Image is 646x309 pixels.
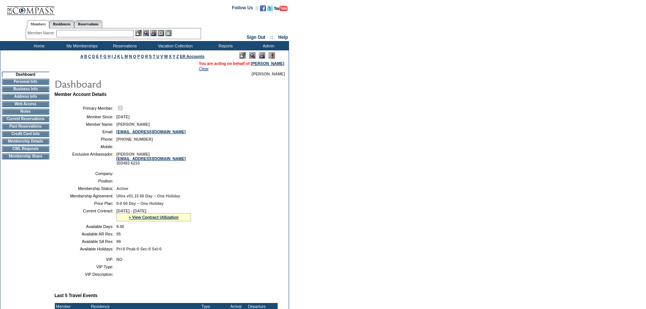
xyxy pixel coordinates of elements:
[129,215,179,219] a: » View Contract Utilization
[260,7,266,12] a: Become our fan on Facebook
[54,76,203,91] img: pgTtlDashboard.gif
[116,156,186,161] a: [EMAIL_ADDRESS][DOMAIN_NAME]
[116,232,121,236] span: 95
[116,122,150,127] span: [PERSON_NAME]
[116,115,129,119] span: [DATE]
[149,54,152,59] a: S
[125,54,128,59] a: M
[116,194,180,198] span: Ultra v01.15 60 Day – One Holiday
[114,54,116,59] a: J
[2,109,49,115] td: Notes
[121,54,123,59] a: L
[267,5,273,11] img: Follow us on Twitter
[27,20,50,28] a: Members
[269,52,275,59] img: Log Concern/Member Elevation
[133,54,136,59] a: O
[112,54,113,59] a: I
[54,293,97,298] b: Last 5 Travel Events
[74,20,102,28] a: Reservations
[84,54,87,59] a: B
[57,239,113,244] td: Available SA Res:
[57,201,113,206] td: Price Plan:
[2,124,49,129] td: Past Reservations
[54,92,107,97] b: Member Account Details
[57,186,113,191] td: Membership Status:
[137,54,140,59] a: P
[88,54,91,59] a: C
[116,152,186,165] span: [PERSON_NAME] 303493 6210
[145,41,203,50] td: Vacation Collection
[57,247,113,251] td: Available Holidays:
[116,247,161,251] span: Pri:0 Peak:0 Sec:0 Sel:0
[57,144,113,149] td: Mobile:
[116,257,122,262] span: NO
[2,86,49,92] td: Business Info
[176,54,179,59] a: Z
[150,30,157,36] img: Impersonate
[116,201,164,206] span: 0-0 60 Day – One Holiday
[60,41,103,50] td: My Memberships
[2,146,49,152] td: CWL Requests
[116,129,186,134] a: [EMAIL_ADDRESS][DOMAIN_NAME]
[180,54,204,59] a: ER Accounts
[57,265,113,269] td: VIP Type:
[274,7,288,12] a: Subscribe to our YouTube Channel
[108,54,111,59] a: H
[2,153,49,159] td: Membership Share
[252,72,285,76] span: [PERSON_NAME]
[28,30,56,36] div: Member Name:
[116,186,128,191] span: Active
[247,35,265,40] a: Sign Out
[251,61,284,66] a: [PERSON_NAME]
[103,41,145,50] td: Reservations
[156,54,159,59] a: U
[199,66,208,71] a: Clear
[203,41,246,50] td: Reports
[145,54,148,59] a: R
[158,30,164,36] img: Reservations
[57,209,113,221] td: Current Contract:
[116,224,124,229] span: 9.00
[2,101,49,107] td: Web Access
[165,30,172,36] img: b_calculator.gif
[164,54,168,59] a: W
[270,35,273,40] span: ::
[2,131,49,137] td: Credit Card Info
[116,209,146,213] span: [DATE] - [DATE]
[49,20,74,28] a: Residences
[2,94,49,100] td: Address Info
[100,54,103,59] a: F
[92,54,95,59] a: D
[2,116,49,122] td: Current Reservations
[239,52,246,59] img: Edit Mode
[57,171,113,176] td: Company:
[81,54,83,59] a: A
[160,54,163,59] a: V
[2,138,49,144] td: Membership Details
[274,6,288,11] img: Subscribe to our YouTube Channel
[57,257,113,262] td: VIP:
[2,79,49,85] td: Personal Info
[267,7,273,12] a: Follow us on Twitter
[96,54,99,59] a: E
[116,137,153,141] span: [PHONE_NUMBER]
[246,41,289,50] td: Admin
[173,54,175,59] a: Y
[260,5,266,11] img: Become our fan on Facebook
[17,41,60,50] td: Home
[278,35,288,40] a: Help
[103,54,106,59] a: G
[57,224,113,229] td: Available Days:
[117,54,120,59] a: K
[57,115,113,119] td: Member Since:
[57,232,113,236] td: Available AR Res:
[249,52,255,59] img: View Mode
[143,30,149,36] img: View
[57,179,113,183] td: Position:
[259,52,265,59] img: Impersonate
[2,72,49,77] td: Dashboard
[129,54,132,59] a: N
[57,194,113,198] td: Membership Agreement:
[153,54,156,59] a: T
[232,4,258,13] td: Follow Us ::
